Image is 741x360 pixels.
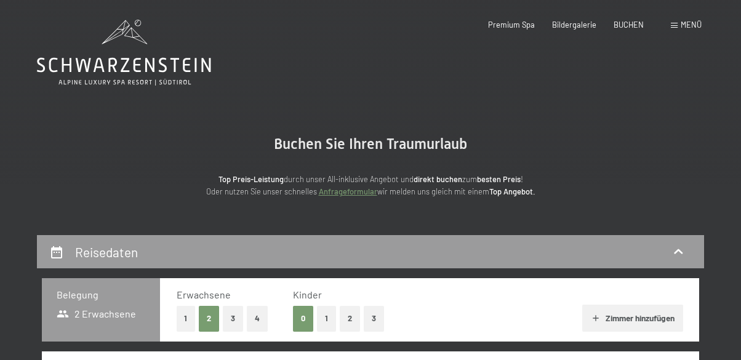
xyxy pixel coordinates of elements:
a: Premium Spa [488,20,535,30]
span: Kinder [293,289,322,300]
p: durch unser All-inklusive Angebot und zum ! Oder nutzen Sie unser schnelles wir melden uns gleich... [124,173,617,198]
button: 1 [317,306,336,331]
button: Zimmer hinzufügen [582,305,683,332]
button: 3 [364,306,384,331]
button: 4 [247,306,268,331]
h3: Belegung [57,288,145,302]
span: Menü [681,20,702,30]
strong: direkt buchen [414,174,462,184]
button: 0 [293,306,313,331]
button: 2 [199,306,219,331]
a: Anfrageformular [319,186,377,196]
a: Bildergalerie [552,20,596,30]
span: Buchen Sie Ihren Traumurlaub [274,135,467,153]
strong: besten Preis [477,174,521,184]
strong: Top Angebot. [489,186,535,196]
button: 1 [177,306,196,331]
h2: Reisedaten [75,244,138,260]
span: 2 Erwachsene [57,307,136,321]
span: Erwachsene [177,289,231,300]
button: 3 [223,306,243,331]
strong: Top Preis-Leistung [218,174,284,184]
button: 2 [340,306,360,331]
a: BUCHEN [614,20,644,30]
